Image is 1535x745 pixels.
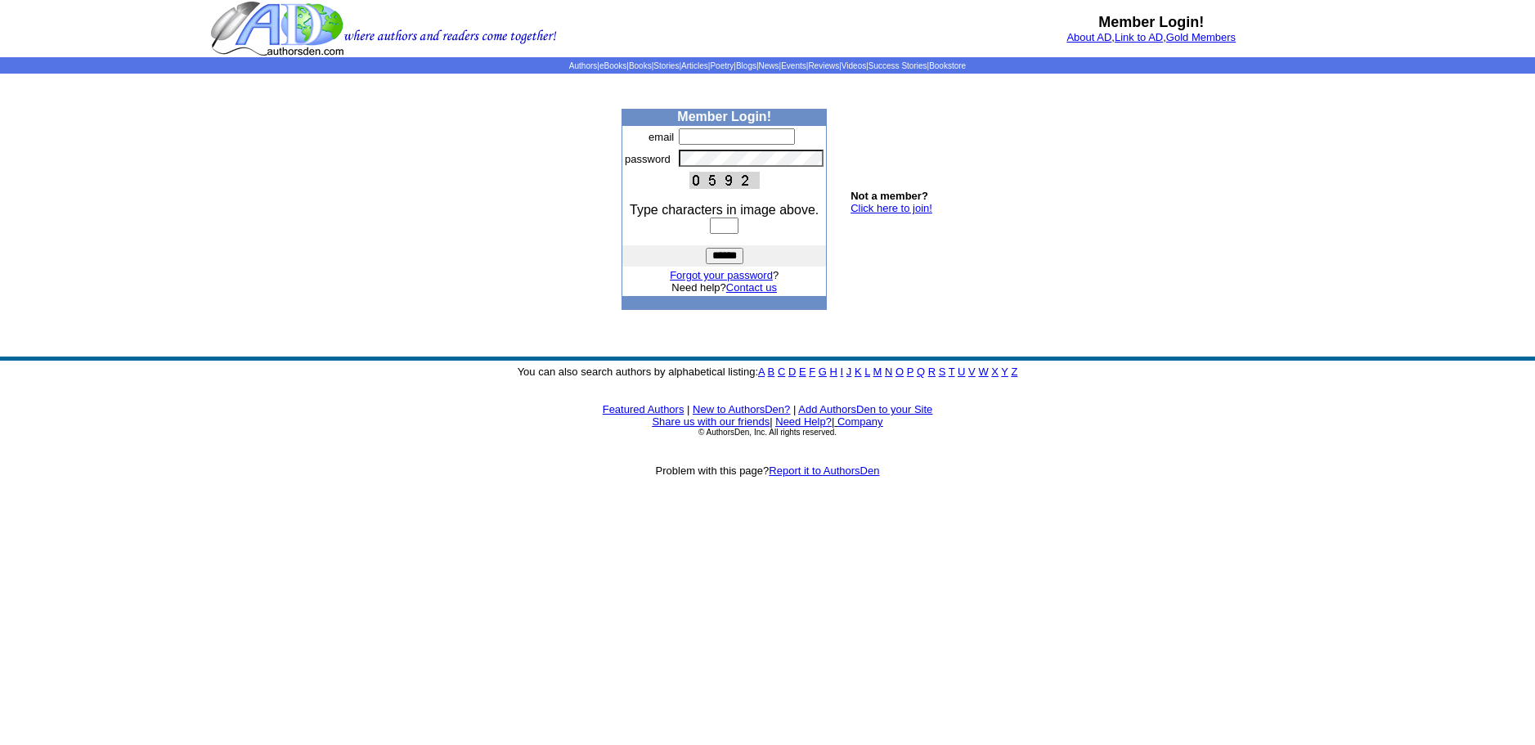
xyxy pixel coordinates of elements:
[809,366,815,378] a: F
[928,366,936,378] a: R
[629,61,652,70] a: Books
[949,366,955,378] a: T
[625,153,671,165] font: password
[808,61,839,70] a: Reviews
[781,61,806,70] a: Events
[770,415,772,428] font: |
[670,269,773,281] a: Forgot your password
[799,366,806,378] a: E
[630,203,819,217] font: Type characters in image above.
[1066,31,1236,43] font: , ,
[768,366,775,378] a: B
[968,366,976,378] a: V
[726,281,777,294] a: Contact us
[603,403,684,415] a: Featured Authors
[793,403,796,415] font: |
[851,202,932,214] a: Click here to join!
[873,366,882,378] a: M
[837,415,883,428] a: Company
[895,366,904,378] a: O
[819,366,827,378] a: G
[851,190,928,202] b: Not a member?
[649,131,674,143] font: email
[569,61,597,70] a: Authors
[518,366,1018,378] font: You can also search authors by alphabetical listing:
[788,366,796,378] a: D
[917,366,925,378] a: Q
[798,403,932,415] a: Add AuthorsDen to your Site
[885,366,892,378] a: N
[1098,14,1204,30] b: Member Login!
[846,366,852,378] a: J
[1001,366,1008,378] a: Y
[652,415,770,428] a: Share us with our friends
[778,366,785,378] a: C
[653,61,679,70] a: Stories
[656,465,880,477] font: Problem with this page?
[736,61,756,70] a: Blogs
[775,415,832,428] a: Need Help?
[698,428,837,437] font: © AuthorsDen, Inc. All rights reserved.
[769,465,879,477] a: Report it to AuthorsDen
[907,366,913,378] a: P
[599,61,626,70] a: eBooks
[677,110,771,123] b: Member Login!
[864,366,870,378] a: L
[958,366,965,378] a: U
[1011,366,1017,378] a: Z
[687,403,689,415] font: |
[670,269,779,281] font: ?
[693,403,790,415] a: New to AuthorsDen?
[1166,31,1236,43] a: Gold Members
[758,366,765,378] a: A
[671,281,777,294] font: Need help?
[569,61,966,70] span: | | | | | | | | | | | |
[759,61,779,70] a: News
[868,61,927,70] a: Success Stories
[681,61,708,70] a: Articles
[929,61,966,70] a: Bookstore
[830,366,837,378] a: H
[1115,31,1163,43] a: Link to AD
[991,366,999,378] a: X
[939,366,946,378] a: S
[710,61,734,70] a: Poetry
[1066,31,1111,43] a: About AD
[842,61,866,70] a: Videos
[841,366,844,378] a: I
[855,366,862,378] a: K
[832,415,883,428] font: |
[978,366,988,378] a: W
[689,172,760,189] img: This Is CAPTCHA Image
